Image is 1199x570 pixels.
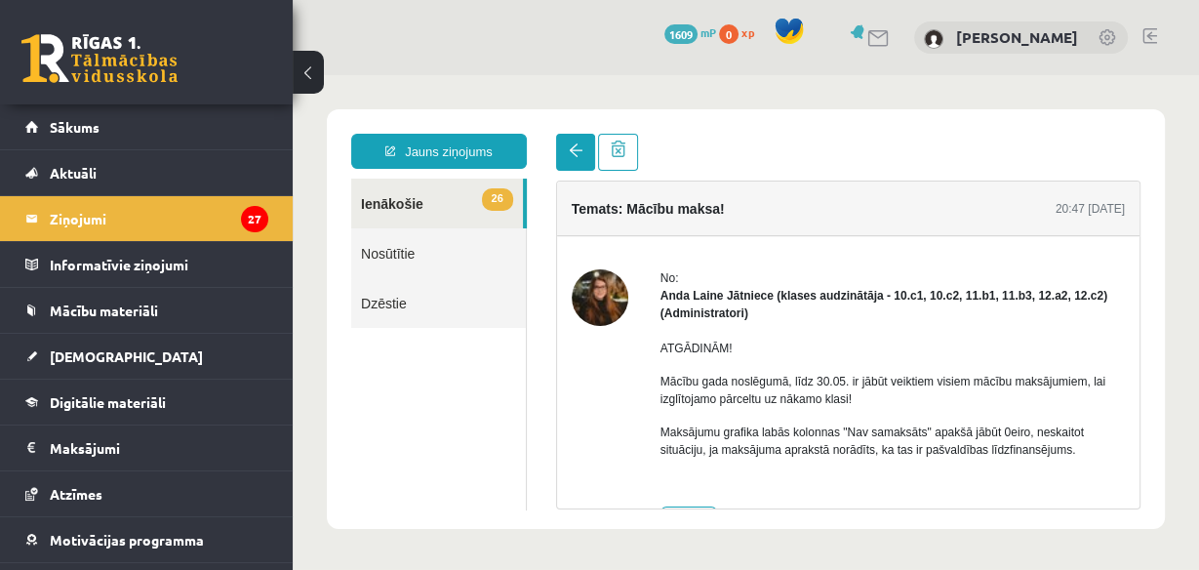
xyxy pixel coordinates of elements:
[664,24,716,40] a: 1609 mP
[50,302,158,319] span: Mācību materiāli
[21,34,178,83] a: Rīgas 1. Tālmācības vidusskola
[241,206,268,232] i: 27
[25,150,268,195] a: Aktuāli
[368,298,832,333] p: Mācību gada noslēgumā, līdz 30.05. ir jābūt veiktiem visiem mācību maksājumiem, lai izglītojamo p...
[59,153,233,203] a: Nosūtītie
[50,242,268,287] legend: Informatīvie ziņojumi
[25,517,268,562] a: Motivācijas programma
[741,24,754,40] span: xp
[25,104,268,149] a: Sākums
[25,196,268,241] a: Ziņojumi27
[50,393,166,411] span: Digitālie materiāli
[279,194,336,251] img: Anda Laine Jātniece (klases audzinātāja - 10.c1, 10.c2, 11.b1, 11.b3, 12.a2, 12.c2)
[189,113,220,136] span: 26
[956,27,1078,47] a: [PERSON_NAME]
[719,24,764,40] a: 0 xp
[664,24,698,44] span: 1609
[25,380,268,425] a: Digitālie materiāli
[59,203,233,253] a: Dzēstie
[59,59,234,94] a: Jauns ziņojums
[368,431,424,467] a: Atbildēt
[368,348,832,384] p: Maksājumu grafika labās kolonnas "Nav samaksāts" apakšā jābūt 0eiro, neskaitot situāciju, ja maks...
[279,126,432,142] h4: Temats: Mācību maksa!
[50,118,100,136] span: Sākums
[50,426,268,470] legend: Maksājumi
[25,426,268,470] a: Maksājumi
[368,214,815,245] strong: Anda Laine Jātniece (klases audzinātāja - 10.c1, 10.c2, 11.b1, 11.b3, 12.a2, 12.c2) (Administratori)
[719,24,739,44] span: 0
[50,347,203,365] span: [DEMOGRAPHIC_DATA]
[368,265,832,282] p: ATGĀDINĀM!
[25,242,268,287] a: Informatīvie ziņojumi
[50,485,102,503] span: Atzīmes
[25,334,268,379] a: [DEMOGRAPHIC_DATA]
[59,103,230,153] a: 26Ienākošie
[50,531,204,549] span: Motivācijas programma
[763,125,832,142] div: 20:47 [DATE]
[50,164,97,182] span: Aktuāli
[368,194,832,212] div: No:
[924,29,943,49] img: Sindija Zundovska
[50,196,268,241] legend: Ziņojumi
[25,471,268,516] a: Atzīmes
[25,288,268,333] a: Mācību materiāli
[700,24,716,40] span: mP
